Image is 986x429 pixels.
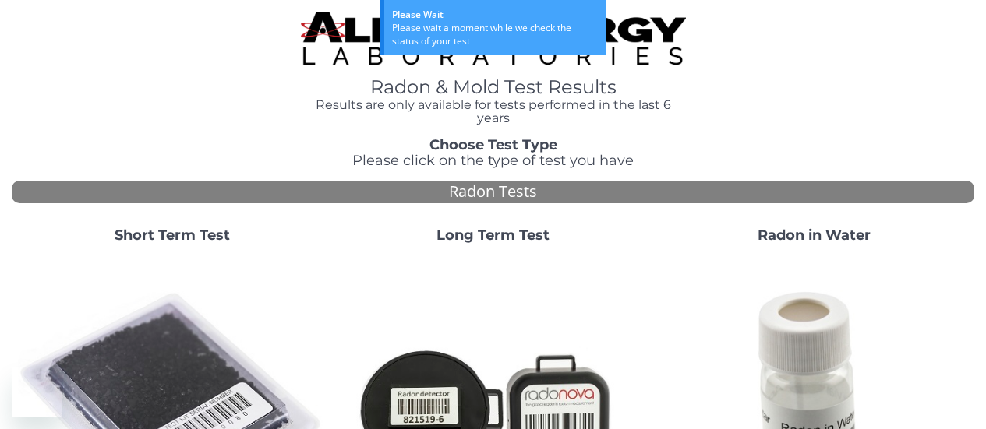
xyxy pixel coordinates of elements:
iframe: Button to launch messaging window [12,367,62,417]
strong: Long Term Test [436,227,550,244]
strong: Choose Test Type [429,136,557,153]
h1: Radon & Mold Test Results [301,77,686,97]
img: TightCrop.jpg [301,12,686,65]
h4: Results are only available for tests performed in the last 6 years [301,98,686,125]
div: Radon Tests [12,181,974,203]
span: Please click on the type of test you have [352,152,634,169]
div: Please Wait [392,8,599,21]
div: Please wait a moment while we check the status of your test [392,21,599,47]
strong: Radon in Water [758,227,871,244]
strong: Short Term Test [115,227,230,244]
